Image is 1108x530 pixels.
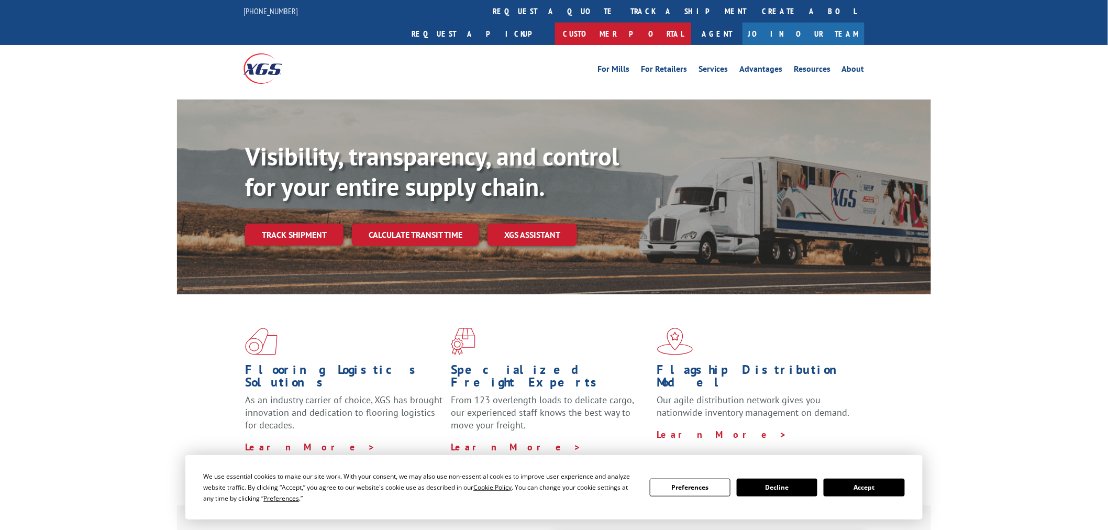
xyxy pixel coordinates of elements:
a: About [842,65,865,76]
img: xgs-icon-flagship-distribution-model-red [657,328,693,355]
a: For Mills [597,65,629,76]
h1: Flagship Distribution Model [657,363,855,394]
a: For Retailers [641,65,687,76]
h1: Specialized Freight Experts [451,363,649,394]
a: Learn More > [245,441,375,453]
a: Calculate transit time [352,224,479,246]
a: Learn More > [657,428,788,440]
span: Our agile distribution network gives you nationwide inventory management on demand. [657,394,850,418]
a: Advantages [739,65,782,76]
img: xgs-icon-total-supply-chain-intelligence-red [245,328,278,355]
button: Accept [824,479,904,496]
h1: Flooring Logistics Solutions [245,363,443,394]
a: XGS ASSISTANT [487,224,577,246]
button: Decline [737,479,817,496]
a: Learn More > [451,441,581,453]
span: As an industry carrier of choice, XGS has brought innovation and dedication to flooring logistics... [245,394,442,431]
a: Customer Portal [555,23,691,45]
a: Join Our Team [743,23,865,45]
span: Preferences [263,494,299,503]
a: Agent [691,23,743,45]
p: From 123 overlength loads to delicate cargo, our experienced staff knows the best way to move you... [451,394,649,440]
a: Resources [794,65,830,76]
button: Preferences [650,479,730,496]
img: xgs-icon-focused-on-flooring-red [451,328,475,355]
b: Visibility, transparency, and control for your entire supply chain. [245,140,619,203]
a: Track shipment [245,224,344,246]
a: [PHONE_NUMBER] [243,6,298,16]
div: Cookie Consent Prompt [185,455,923,520]
span: Cookie Policy [473,483,512,492]
div: We use essential cookies to make our site work. With your consent, we may also use non-essential ... [203,471,637,504]
a: Request a pickup [404,23,555,45]
a: Services [699,65,728,76]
